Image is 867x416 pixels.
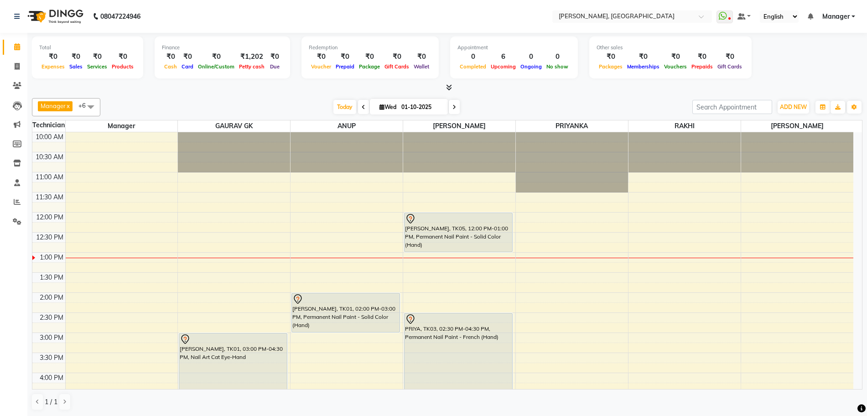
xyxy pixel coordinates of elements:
span: Prepaid [333,63,357,70]
span: PRIYANKA [516,120,628,132]
input: Search Appointment [692,100,772,114]
span: Prepaids [689,63,715,70]
span: Ongoing [518,63,544,70]
span: Today [333,100,356,114]
div: 1:30 PM [38,273,65,282]
span: RAKHI [628,120,741,132]
div: ₹0 [67,52,85,62]
div: ₹0 [85,52,109,62]
div: 3:00 PM [38,333,65,343]
div: Other sales [597,44,744,52]
div: ₹0 [267,52,283,62]
div: [PERSON_NAME], TK05, 12:00 PM-01:00 PM, Permanent Nail Paint - Solid Color (Hand) [405,213,512,252]
div: 6 [488,52,518,62]
span: Cash [162,63,179,70]
span: GAURAV GK [178,120,290,132]
div: 10:00 AM [34,132,65,142]
div: ₹0 [39,52,67,62]
div: ₹0 [196,52,237,62]
span: ANUP [291,120,403,132]
div: Appointment [457,44,571,52]
span: Voucher [309,63,333,70]
span: Completed [457,63,488,70]
span: 1 / 1 [45,397,57,407]
div: 2:00 PM [38,293,65,302]
div: [PERSON_NAME], TK01, 02:00 PM-03:00 PM, Permanent Nail Paint - Solid Color (Hand) [292,293,400,332]
div: [PERSON_NAME], TK01, 03:00 PM-04:30 PM, Nail Art Cat Eye-Hand [179,333,287,392]
div: ₹0 [382,52,411,62]
div: Redemption [309,44,431,52]
div: ₹0 [411,52,431,62]
div: 0 [518,52,544,62]
span: Manager [66,120,178,132]
span: +6 [78,102,93,109]
div: ₹0 [179,52,196,62]
span: Sales [67,63,85,70]
button: ADD NEW [778,101,809,114]
span: Wed [377,104,399,110]
span: Services [85,63,109,70]
div: Technician [32,120,65,130]
div: Finance [162,44,283,52]
div: 3:30 PM [38,353,65,363]
div: ₹0 [625,52,662,62]
div: ₹0 [333,52,357,62]
div: ₹0 [597,52,625,62]
div: 1:00 PM [38,253,65,262]
div: 2:30 PM [38,313,65,322]
div: ₹0 [162,52,179,62]
span: Gift Cards [382,63,411,70]
span: Card [179,63,196,70]
div: 0 [457,52,488,62]
span: Upcoming [488,63,518,70]
div: PRIYA, TK03, 02:30 PM-04:30 PM, Permanent Nail Paint - French (Hand) [405,313,512,392]
span: Petty cash [237,63,267,70]
div: ₹1,202 [237,52,267,62]
div: 12:30 PM [34,233,65,242]
span: Packages [597,63,625,70]
span: Memberships [625,63,662,70]
span: Due [268,63,282,70]
a: x [66,102,70,109]
div: ₹0 [357,52,382,62]
div: Total [39,44,136,52]
div: 11:30 AM [34,192,65,202]
span: Wallet [411,63,431,70]
span: Manager [41,102,66,109]
div: ₹0 [309,52,333,62]
span: Vouchers [662,63,689,70]
span: Expenses [39,63,67,70]
span: [PERSON_NAME] [741,120,853,132]
div: 12:00 PM [34,213,65,222]
span: Manager [822,12,850,21]
div: 4:00 PM [38,373,65,383]
span: [PERSON_NAME] [403,120,515,132]
img: logo [23,4,86,29]
div: 11:00 AM [34,172,65,182]
div: ₹0 [715,52,744,62]
div: ₹0 [109,52,136,62]
div: 0 [544,52,571,62]
div: ₹0 [662,52,689,62]
span: ADD NEW [780,104,807,110]
span: Products [109,63,136,70]
span: Online/Custom [196,63,237,70]
div: 10:30 AM [34,152,65,162]
input: 2025-10-01 [399,100,444,114]
b: 08047224946 [100,4,140,29]
span: No show [544,63,571,70]
span: Gift Cards [715,63,744,70]
div: ₹0 [689,52,715,62]
span: Package [357,63,382,70]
